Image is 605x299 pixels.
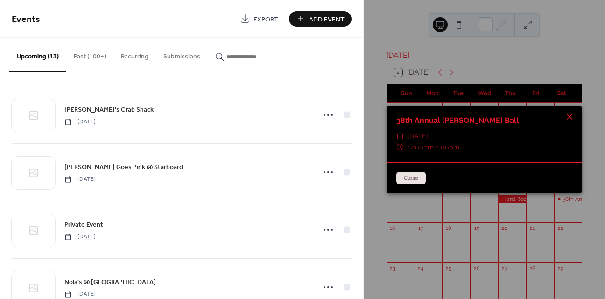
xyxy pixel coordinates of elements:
span: Export [253,14,278,24]
span: [DATE] [64,118,96,126]
span: Private Event [64,220,103,230]
button: Add Event [289,11,352,27]
span: 1:00pm [436,143,459,151]
span: - [434,143,436,151]
span: 12:00pm [408,143,434,151]
button: Submissions [156,38,208,71]
a: [PERSON_NAME] Goes Pink @ Starboard [64,162,183,172]
span: Add Event [309,14,345,24]
span: [PERSON_NAME]'s Crab Shack [64,105,154,115]
a: Private Event [64,219,103,230]
span: [DATE] [64,290,96,299]
div: ​ [396,142,404,153]
span: [DATE] [64,175,96,184]
a: Nola's @ [GEOGRAPHIC_DATA] [64,277,156,287]
button: Past (100+) [66,38,113,71]
a: Export [233,11,285,27]
a: [PERSON_NAME]'s Crab Shack [64,104,154,115]
div: 38th Annual [PERSON_NAME] Ball [387,115,582,126]
span: [DATE] [64,233,96,241]
span: Events [12,10,40,28]
div: ​ [396,131,404,142]
span: Nola's @ [GEOGRAPHIC_DATA] [64,278,156,287]
button: Recurring [113,38,156,71]
span: [DATE] [408,131,428,142]
button: Upcoming (13) [9,38,66,72]
button: Close [396,172,426,184]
